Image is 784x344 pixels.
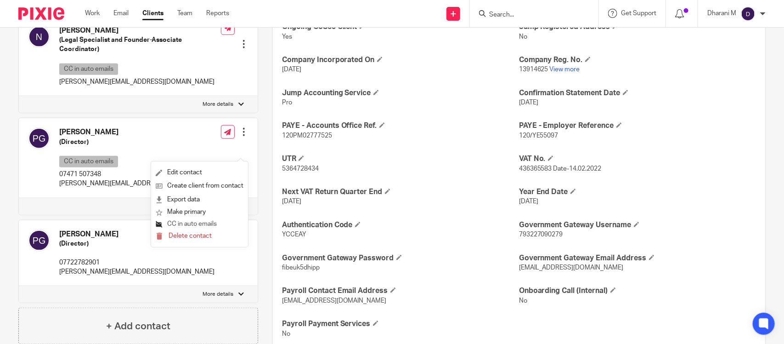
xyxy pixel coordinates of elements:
[203,291,234,298] p: More details
[519,220,756,230] h4: Government Gateway Username
[519,132,558,139] span: 120/YE55097
[282,166,319,172] span: 5364728434
[621,10,656,17] span: Get Support
[488,11,571,19] input: Search
[519,66,548,73] span: 13914625
[519,198,538,205] span: [DATE]
[282,34,292,40] span: Yes
[18,7,64,20] img: Pixie
[59,229,214,239] h4: [PERSON_NAME]
[156,230,212,242] button: Delete contact
[282,198,301,205] span: [DATE]
[282,331,290,337] span: No
[156,206,206,218] button: Make primary
[519,166,602,172] span: 436365583 Date-14.02.2022
[519,55,756,65] h4: Company Reg. No.
[519,187,756,197] h4: Year End Date
[59,26,221,35] h4: [PERSON_NAME]
[519,34,527,40] span: No
[177,9,192,18] a: Team
[519,298,527,304] span: No
[282,298,387,304] span: [EMAIL_ADDRESS][DOMAIN_NAME]
[282,121,519,131] h4: PAYE - Accounts Office Ref.
[206,9,229,18] a: Reports
[282,66,301,73] span: [DATE]
[203,101,234,108] p: More details
[282,319,519,329] h4: Payroll Payment Services
[519,264,624,271] span: [EMAIL_ADDRESS][DOMAIN_NAME]
[519,88,756,98] h4: Confirmation Statement Date
[59,179,214,188] p: [PERSON_NAME][EMAIL_ADDRESS][DOMAIN_NAME]
[28,229,50,252] img: svg%3E
[519,286,756,296] h4: Onboarding Call (Internal)
[59,63,118,75] p: CC in auto emails
[550,66,580,73] a: View more
[59,138,214,147] h5: (Director)
[59,170,214,179] p: 07471 507348
[282,253,519,263] h4: Government Gateway Password
[59,156,118,167] p: CC in auto emails
[156,193,243,206] a: Export data
[741,6,756,21] img: svg%3E
[156,179,243,193] a: Create client from contact
[113,9,129,18] a: Email
[282,231,306,238] span: YCCEAY
[28,127,50,149] img: svg%3E
[519,99,538,106] span: [DATE]
[519,231,563,238] span: 793227090279
[156,218,217,230] button: CC in auto emails
[519,154,756,164] h4: VAT No.
[707,9,736,18] p: Dharani M
[59,267,214,276] p: [PERSON_NAME][EMAIL_ADDRESS][DOMAIN_NAME]
[59,127,214,137] h4: [PERSON_NAME]
[282,88,519,98] h4: Jump Accounting Service
[282,264,320,271] span: fibeuk5dhipp
[519,253,756,263] h4: Government Gateway Email Address
[282,286,519,296] h4: Payroll Contact Email Address
[156,166,243,179] a: Edit contact
[282,220,519,230] h4: Authentication Code
[282,99,292,106] span: Pro
[142,9,164,18] a: Clients
[282,154,519,164] h4: UTR
[59,258,214,267] p: 07722782901
[282,187,519,197] h4: Next VAT Return Quarter End
[282,55,519,65] h4: Company Incorporated On
[28,26,50,48] img: svg%3E
[59,35,221,54] h5: (Legal Specialist and Founder-Associate Coordinator)
[85,9,100,18] a: Work
[169,233,212,239] span: Delete contact
[59,239,214,248] h5: (Director)
[106,319,170,333] h4: + Add contact
[59,77,221,86] p: [PERSON_NAME][EMAIL_ADDRESS][DOMAIN_NAME]
[282,132,332,139] span: 120PM02777525
[519,121,756,131] h4: PAYE - Employer Reference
